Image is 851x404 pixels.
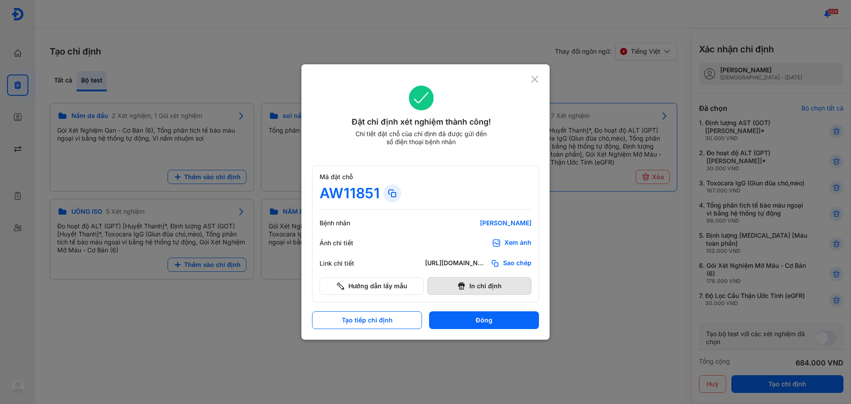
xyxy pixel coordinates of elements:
[320,277,424,295] button: Hướng dẫn lấy mẫu
[320,259,373,267] div: Link chi tiết
[320,219,373,227] div: Bệnh nhân
[320,239,373,247] div: Ảnh chi tiết
[425,219,531,227] div: [PERSON_NAME]
[312,116,531,128] div: Đặt chỉ định xét nghiệm thành công!
[351,130,491,146] div: Chi tiết đặt chỗ của chỉ định đã được gửi đến số điện thoại bệnh nhân
[320,184,380,202] div: AW11851
[425,259,487,268] div: [URL][DOMAIN_NAME]
[504,239,531,247] div: Xem ảnh
[503,259,531,268] span: Sao chép
[429,311,539,329] button: Đóng
[312,311,422,329] button: Tạo tiếp chỉ định
[320,173,531,181] div: Mã đặt chỗ
[427,277,531,295] button: In chỉ định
